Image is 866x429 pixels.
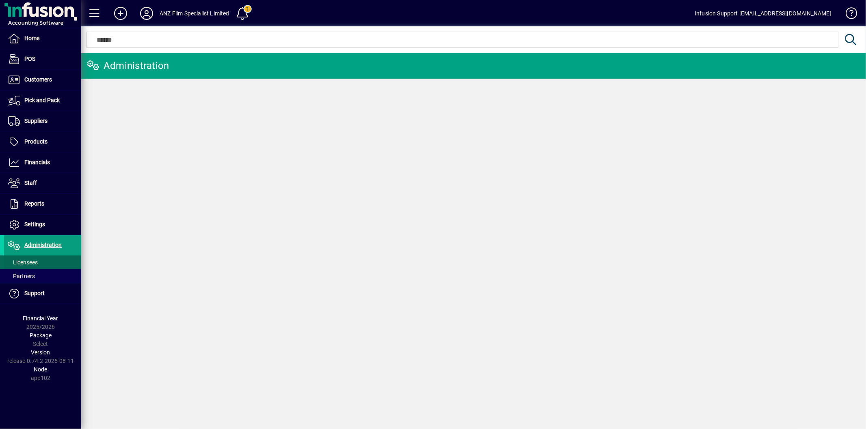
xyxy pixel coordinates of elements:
a: Customers [4,70,81,90]
a: Suppliers [4,111,81,131]
span: Node [34,366,48,373]
span: Financial Year [23,315,58,322]
span: Pick and Pack [24,97,60,103]
div: Infusion Support [EMAIL_ADDRESS][DOMAIN_NAME] [695,7,831,20]
span: Staff [24,180,37,186]
span: Financials [24,159,50,165]
a: Financials [4,152,81,173]
span: Customers [24,76,52,83]
a: Settings [4,214,81,235]
span: Package [30,332,52,339]
a: Pick and Pack [4,90,81,111]
a: Support [4,283,81,304]
span: Settings [24,221,45,227]
button: Profile [134,6,160,21]
span: Reports [24,200,44,207]
span: Products [24,138,48,145]
a: Home [4,28,81,49]
a: Reports [4,194,81,214]
span: Home [24,35,39,41]
a: Partners [4,269,81,283]
span: Licensees [8,259,38,266]
div: Administration [87,59,169,72]
span: Administration [24,242,62,248]
a: POS [4,49,81,69]
button: Add [108,6,134,21]
span: Version [31,349,50,356]
a: Products [4,132,81,152]
div: ANZ Film Specialist Limited [160,7,229,20]
span: Suppliers [24,118,48,124]
span: POS [24,56,35,62]
span: Partners [8,273,35,279]
a: Staff [4,173,81,193]
span: Support [24,290,45,296]
a: Knowledge Base [840,2,856,28]
a: Licensees [4,255,81,269]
